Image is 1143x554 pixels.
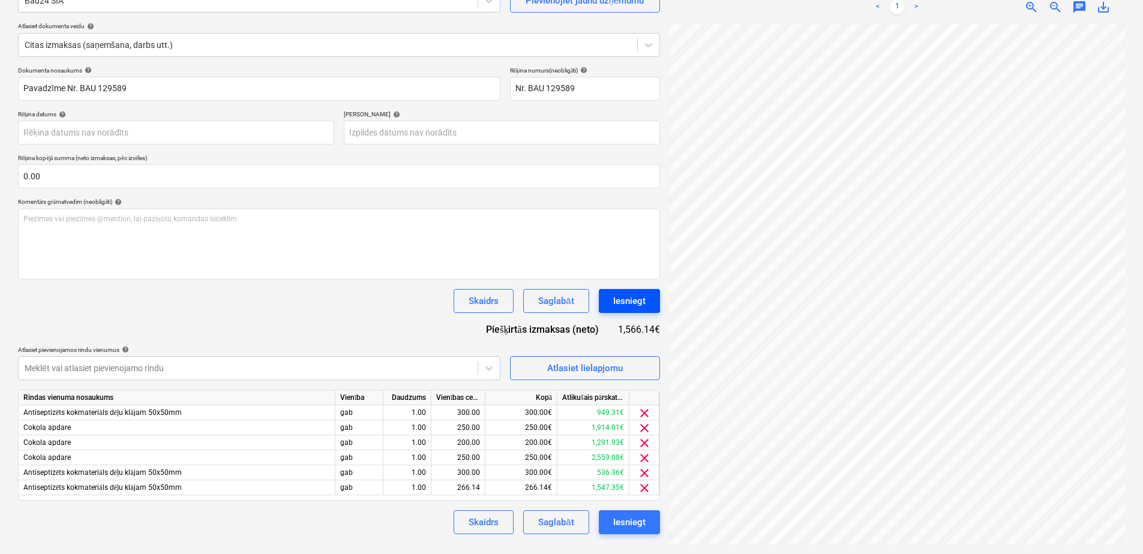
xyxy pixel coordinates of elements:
[23,483,182,492] span: Antiseptizēts kokmateriāls dēļu klājam 50x50mm
[18,154,660,164] p: Rēķina kopējā summa (neto izmaksas, pēc izvēles)
[18,164,660,188] input: Rēķina kopējā summa (neto izmaksas, pēc izvēles)
[476,323,617,336] div: Piešķirtās izmaksas (neto)
[637,406,652,420] span: clear
[557,450,629,465] div: 2,559.08€
[388,405,426,420] div: 1.00
[557,420,629,435] div: 1,914.01€
[388,450,426,465] div: 1.00
[335,390,383,405] div: Vienība
[18,121,334,144] input: Rēķina datums nav norādīts
[510,67,660,74] div: Rēķina numurs (neobligāti)
[23,438,71,447] span: Cokola apdare
[637,421,652,435] span: clear
[335,405,383,420] div: gab
[18,22,660,30] div: Atlasiet dokumenta veidu
[485,390,557,405] div: Kopā
[23,408,182,417] span: Antiseptizēts kokmateriāls dēļu klājam 50x50mm
[599,510,660,534] button: Iesniegt
[557,390,629,405] div: Atlikušais pārskatītais budžets
[599,289,660,313] button: Iesniegt
[436,480,480,495] div: 266.14
[18,346,500,354] div: Atlasiet pievienojamos rindu vienumus
[469,514,499,530] div: Skaidrs
[637,466,652,480] span: clear
[344,110,660,118] div: [PERSON_NAME]
[510,77,660,101] input: Rēķina numurs
[637,451,652,465] span: clear
[547,360,623,376] div: Atlasiet lielapjomu
[388,435,426,450] div: 1.00
[538,514,574,530] div: Saglabāt
[112,198,122,206] span: help
[436,435,480,450] div: 200.00
[523,289,589,313] button: Saglabāt
[56,111,66,118] span: help
[485,435,557,450] div: 200.00€
[335,480,383,495] div: gab
[523,510,589,534] button: Saglabāt
[23,453,71,462] span: Cokola apdare
[485,405,557,420] div: 300.00€
[454,289,514,313] button: Skaidrs
[436,405,480,420] div: 300.00
[18,67,500,74] div: Dokumenta nosaukums
[335,465,383,480] div: gab
[119,346,129,353] span: help
[637,481,652,495] span: clear
[557,435,629,450] div: 1,291.93€
[578,67,587,74] span: help
[388,420,426,435] div: 1.00
[18,110,334,118] div: Rēķina datums
[18,77,500,101] input: Dokumenta nosaukums
[510,356,660,380] button: Atlasiet lielapjomu
[557,405,629,420] div: 949.31€
[485,480,557,495] div: 266.14€
[335,435,383,450] div: gab
[335,450,383,465] div: gab
[557,465,629,480] div: 536.36€
[538,293,574,309] div: Saglabāt
[485,465,557,480] div: 300.00€
[436,450,480,465] div: 250.00
[637,436,652,450] span: clear
[18,198,660,206] div: Komentārs grāmatvedim (neobligāti)
[335,420,383,435] div: gab
[85,23,94,30] span: help
[613,293,646,309] div: Iesniegt
[436,420,480,435] div: 250.00
[469,293,499,309] div: Skaidrs
[557,480,629,495] div: 1,547.35€
[431,390,485,405] div: Vienības cena
[613,514,646,530] div: Iesniegt
[19,390,335,405] div: Rindas vienuma nosaukums
[485,420,557,435] div: 250.00€
[391,111,400,118] span: help
[1083,496,1143,554] iframe: Chat Widget
[383,390,431,405] div: Daudzums
[388,480,426,495] div: 1.00
[344,121,660,144] input: Izpildes datums nav norādīts
[454,510,514,534] button: Skaidrs
[23,423,71,432] span: Cokola apdare
[23,468,182,477] span: Antiseptizēts kokmateriāls dēļu klājam 50x50mm
[485,450,557,465] div: 250.00€
[82,67,92,74] span: help
[436,465,480,480] div: 300.00
[618,323,660,336] div: 1,566.14€
[388,465,426,480] div: 1.00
